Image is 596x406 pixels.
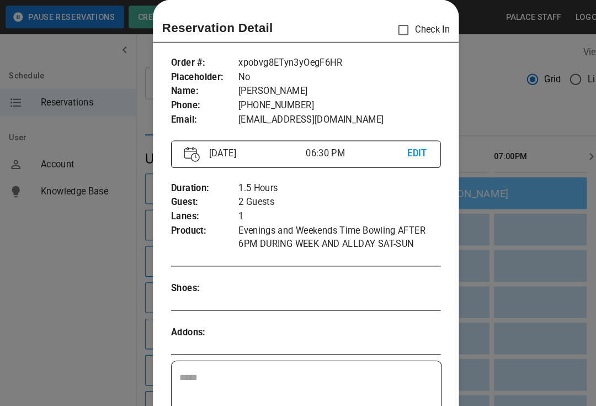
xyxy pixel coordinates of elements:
[232,191,429,204] p: 2 Guests
[232,55,429,68] p: xpobvg8ETyn3yOegF6HR
[167,96,232,110] p: Phone :
[397,143,417,157] p: EDIT
[232,204,429,218] p: 1
[179,143,195,158] img: Vector
[167,110,232,124] p: Email :
[199,143,298,156] p: [DATE]
[167,55,232,68] p: Order # :
[167,274,232,288] p: Shoes :
[232,68,429,82] p: No
[167,317,232,331] p: Addons :
[167,82,232,96] p: Name :
[232,177,429,191] p: 1.5 Hours
[167,204,232,218] p: Lanes :
[167,68,232,82] p: Placeholder :
[381,18,438,41] p: Check In
[167,218,232,232] p: Product :
[232,82,429,96] p: [PERSON_NAME]
[232,110,429,124] p: [EMAIL_ADDRESS][DOMAIN_NAME]
[232,218,429,245] p: Evenings and Weekends Time Bowling AFTER 6PM DURING WEEK AND ALLDAY SAT-SUN
[167,177,232,191] p: Duration :
[158,18,266,36] p: Reservation Detail
[167,191,232,204] p: Guest :
[232,96,429,110] p: [PHONE_NUMBER]
[298,143,397,156] p: 06:30 PM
